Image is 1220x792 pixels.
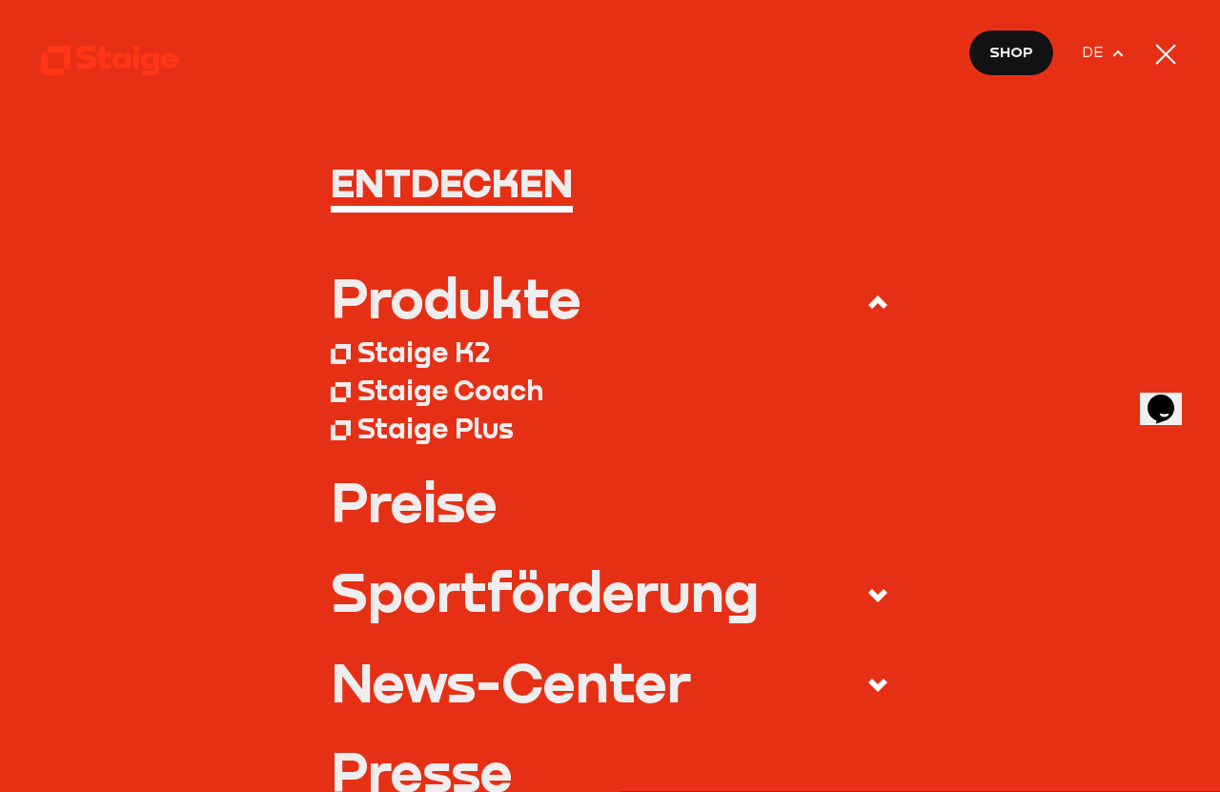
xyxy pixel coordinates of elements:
div: Staige K2 [357,335,490,370]
span: Shop [989,40,1033,64]
iframe: chat widget [1140,368,1201,425]
div: News-Center [331,655,691,709]
a: Staige Coach [331,372,890,410]
a: Preise [331,475,890,529]
span: DE [1082,40,1110,64]
div: Staige Plus [357,412,514,446]
a: Staige K2 [331,334,890,372]
div: Sportförderung [331,564,759,619]
a: Shop [968,30,1055,75]
a: Staige Plus [331,410,890,448]
div: Staige Coach [357,374,543,408]
div: Produkte [331,271,581,325]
